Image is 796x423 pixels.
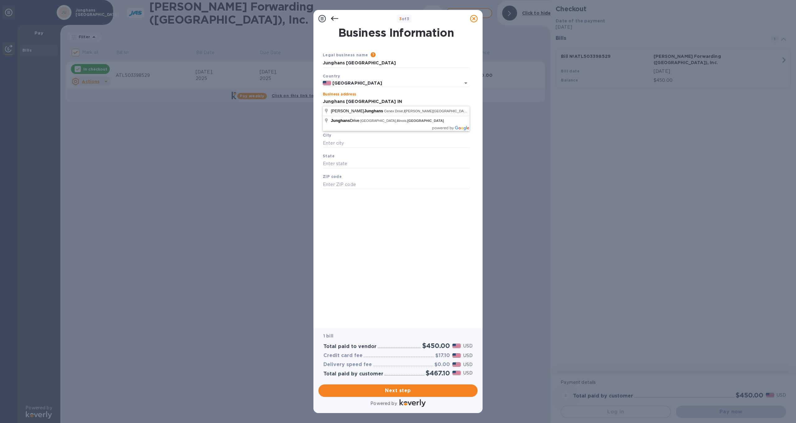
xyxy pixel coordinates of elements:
[364,109,383,113] span: Junghans
[360,119,444,123] span: [GEOGRAPHIC_DATA], llinois,
[323,387,473,394] span: Next step
[323,344,377,350] h3: Total paid to vendor
[323,159,470,169] input: Enter state
[452,353,461,358] img: USD
[323,81,331,85] img: US
[452,344,461,348] img: USD
[331,109,384,113] span: [PERSON_NAME]
[323,362,372,368] h3: Delivery speed fee
[461,79,470,87] button: Open
[323,154,335,158] b: State
[323,138,470,148] input: Enter city
[323,133,331,137] b: City
[463,361,473,368] p: USD
[370,400,397,407] p: Powered by
[435,353,450,359] h3: $17.10
[463,370,473,376] p: USD
[331,118,350,123] span: Junghans
[463,352,473,359] p: USD
[407,119,444,123] span: [GEOGRAPHIC_DATA]
[322,26,471,39] h1: Business Information
[434,362,450,368] h3: $0.00
[463,343,473,349] p: USD
[397,119,398,123] span: I
[318,384,478,397] button: Next step
[422,342,450,350] h2: $450.00
[452,371,461,375] img: USD
[331,118,360,123] span: Drive
[323,333,333,338] b: 1 bill
[323,74,340,78] b: Country
[331,79,452,87] input: Select country
[452,362,461,367] img: USD
[323,93,356,96] label: Business address
[399,16,402,21] span: 3
[323,180,470,189] input: Enter ZIP code
[426,369,450,377] h2: $467.10
[323,53,368,57] b: Legal business name
[384,109,544,113] span: Cenex Drive, [PERSON_NAME][GEOGRAPHIC_DATA], [GEOGRAPHIC_DATA],
[323,371,383,377] h3: Total paid by customer
[404,109,405,113] span: I
[323,97,470,106] input: Enter address
[323,353,363,359] h3: Credit card fee
[399,16,410,21] b: of 3
[323,174,342,179] b: ZIP code
[323,58,470,68] input: Enter legal business name
[400,399,426,407] img: Logo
